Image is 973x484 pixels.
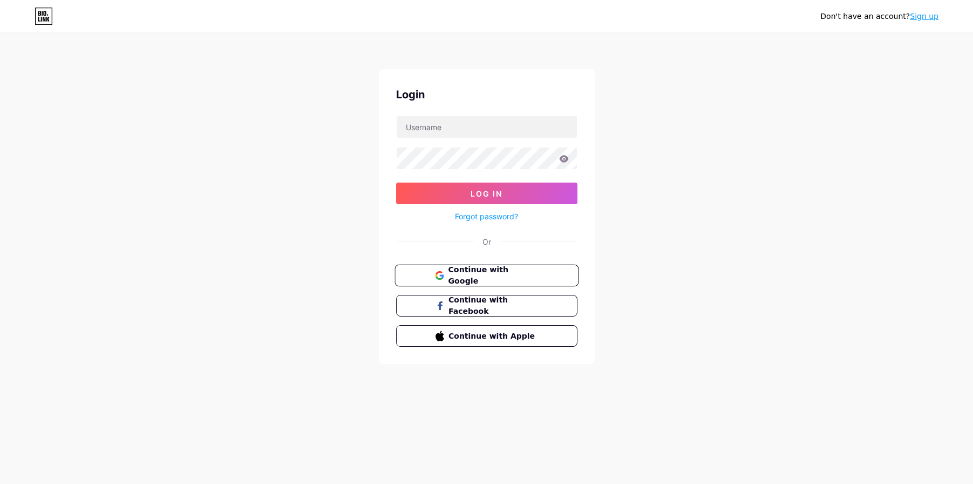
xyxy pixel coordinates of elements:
[482,236,491,247] div: Or
[394,265,579,287] button: Continue with Google
[396,183,577,204] button: Log In
[448,264,538,287] span: Continue with Google
[396,86,577,103] div: Login
[910,12,938,21] a: Sign up
[448,294,537,317] span: Continue with Facebook
[448,331,537,342] span: Continue with Apple
[455,211,518,222] a: Forgot password?
[397,116,577,138] input: Username
[820,11,938,22] div: Don't have an account?
[396,325,577,347] button: Continue with Apple
[396,295,577,317] button: Continue with Facebook
[396,265,577,286] a: Continue with Google
[471,189,502,198] span: Log In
